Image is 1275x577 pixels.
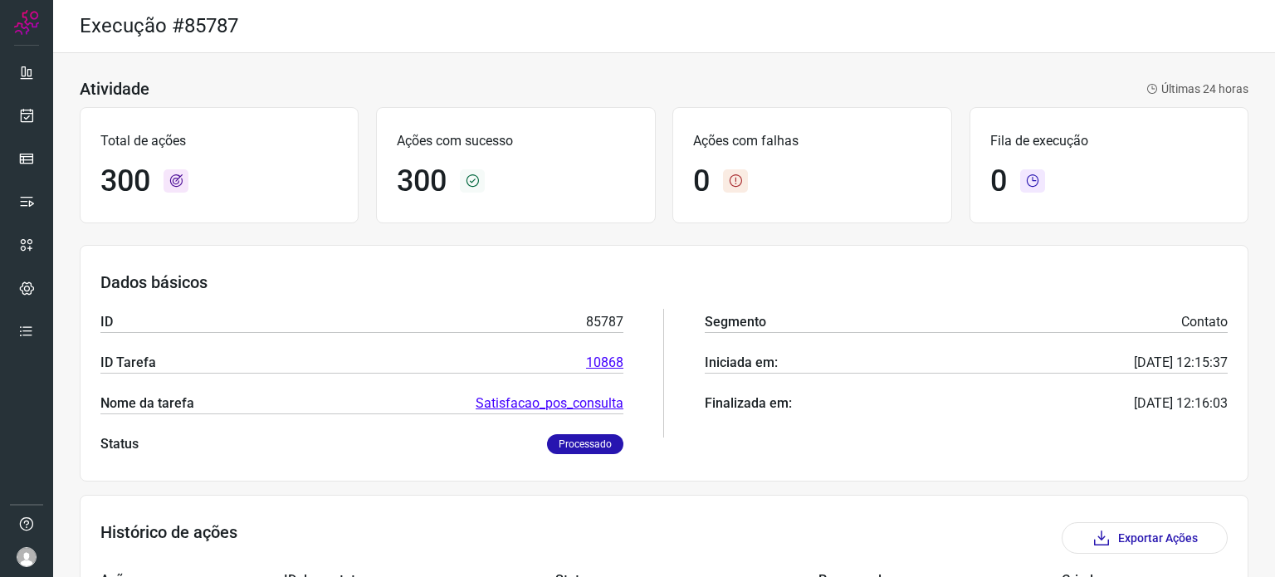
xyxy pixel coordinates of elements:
p: Fila de execução [990,131,1228,151]
p: ID [100,312,113,332]
p: Status [100,434,139,454]
h3: Dados básicos [100,272,1228,292]
h1: 300 [100,164,150,199]
p: 85787 [586,312,623,332]
h1: 300 [397,164,447,199]
h1: 0 [693,164,710,199]
p: Processado [547,434,623,454]
h3: Atividade [80,79,149,99]
img: Logo [14,10,39,35]
img: avatar-user-boy.jpg [17,547,37,567]
p: ID Tarefa [100,353,156,373]
a: Satisfacao_pos_consulta [476,394,623,413]
h1: 0 [990,164,1007,199]
p: Contato [1181,312,1228,332]
p: Nome da tarefa [100,394,194,413]
a: 10868 [586,353,623,373]
p: [DATE] 12:15:37 [1134,353,1228,373]
h3: Histórico de ações [100,522,237,554]
p: Ações com sucesso [397,131,634,151]
p: Segmento [705,312,766,332]
p: Finalizada em: [705,394,792,413]
p: [DATE] 12:16:03 [1134,394,1228,413]
p: Total de ações [100,131,338,151]
p: Iniciada em: [705,353,778,373]
p: Ações com falhas [693,131,931,151]
button: Exportar Ações [1062,522,1228,554]
h2: Execução #85787 [80,14,238,38]
p: Últimas 24 horas [1146,81,1248,98]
